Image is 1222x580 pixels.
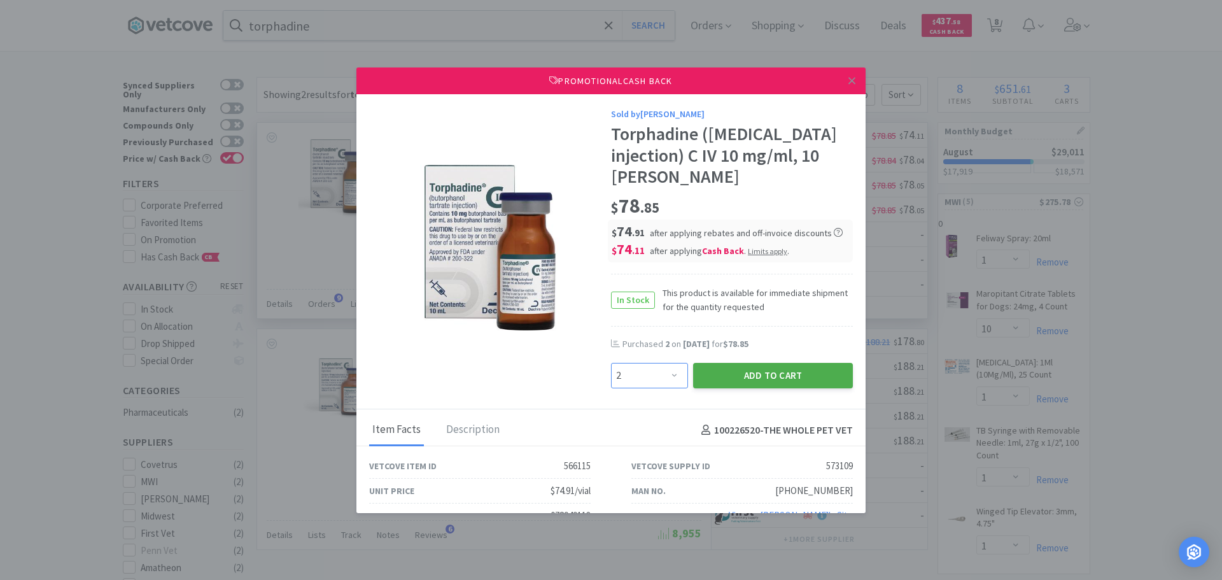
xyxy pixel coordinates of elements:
[729,509,853,521] a: View on[PERSON_NAME]'s Site
[356,67,866,94] div: Promotional Cash Back
[551,508,591,523] div: 078949113
[723,338,748,350] span: $78.85
[612,240,645,258] span: 74
[683,338,710,350] span: [DATE]
[369,414,424,446] div: Item Facts
[551,483,591,499] div: $74.91/vial
[650,245,789,257] span: after applying .
[665,338,670,350] span: 2
[702,245,744,257] i: Cash Back
[622,338,853,351] div: Purchased on for
[407,165,573,330] img: e870218dfcbc40c19ac4b941845572cd_573109.jpeg
[650,227,843,239] span: after applying rebates and off-invoice discounts
[612,222,645,240] span: 74
[748,245,789,257] div: .
[612,227,617,239] span: $
[632,227,645,239] span: . 91
[611,107,853,121] div: Sold by [PERSON_NAME]
[369,484,414,498] div: Unit Price
[611,193,659,218] span: 78
[826,458,853,474] div: 573109
[631,459,710,473] div: Vetcove Supply ID
[443,414,503,446] div: Description
[655,286,853,315] span: This product is available for immediate shipment for the quantity requested
[564,458,591,474] div: 566115
[612,244,617,257] span: $
[775,483,853,499] div: [PHONE_NUMBER]
[631,484,666,498] div: Man No.
[611,124,853,188] div: Torphadine ([MEDICAL_DATA] injection) C IV 10 mg/ml, 10 [PERSON_NAME]
[369,459,437,473] div: Vetcove Item ID
[696,422,853,439] h4: 100226520 - THE WHOLE PET VET
[693,363,853,388] button: Add to Cart
[1179,537,1209,567] div: Open Intercom Messenger
[369,509,386,523] div: SKU
[632,244,645,257] span: . 11
[640,199,659,216] span: . 85
[612,292,654,308] span: In Stock
[748,246,787,256] span: Limits apply
[611,199,619,216] span: $
[631,509,647,523] div: URL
